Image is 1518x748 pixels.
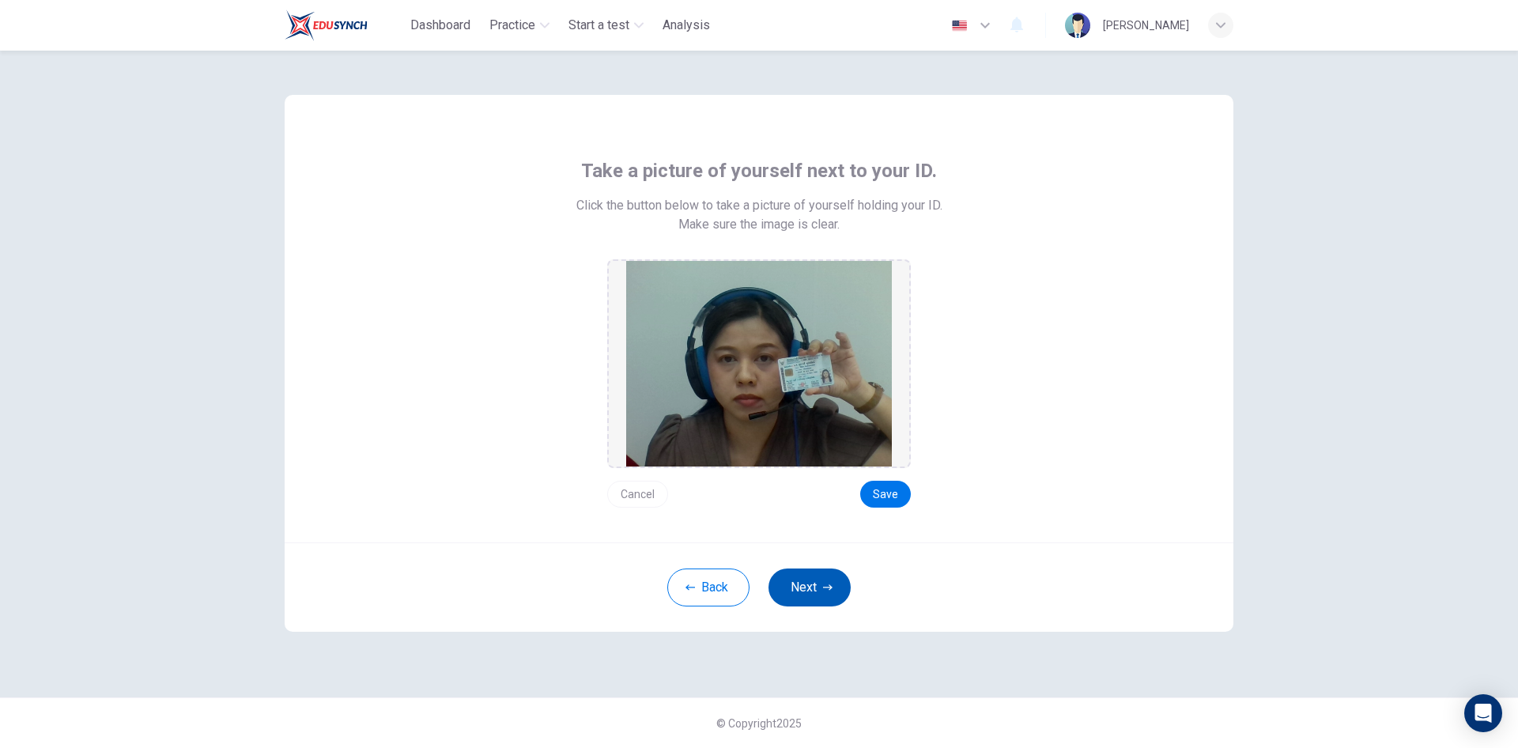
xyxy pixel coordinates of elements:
[285,9,368,41] img: Train Test logo
[667,569,750,606] button: Back
[489,16,535,35] span: Practice
[568,16,629,35] span: Start a test
[562,11,650,40] button: Start a test
[663,16,710,35] span: Analysis
[626,261,892,467] img: preview screemshot
[483,11,556,40] button: Practice
[576,196,942,215] span: Click the button below to take a picture of yourself holding your ID.
[1103,16,1189,35] div: [PERSON_NAME]
[716,717,802,730] span: © Copyright 2025
[950,20,969,32] img: en
[1065,13,1090,38] img: Profile picture
[1464,694,1502,732] div: Open Intercom Messenger
[410,16,470,35] span: Dashboard
[656,11,716,40] button: Analysis
[581,158,937,183] span: Take a picture of yourself next to your ID.
[404,11,477,40] button: Dashboard
[607,481,668,508] button: Cancel
[285,9,404,41] a: Train Test logo
[768,569,851,606] button: Next
[678,215,840,234] span: Make sure the image is clear.
[860,481,911,508] button: Save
